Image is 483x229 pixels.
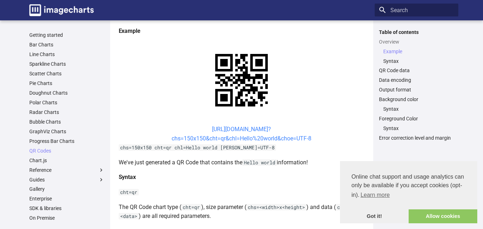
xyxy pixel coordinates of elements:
[119,203,365,221] p: The QR Code chart type ( ), size parameter ( ) and data ( ) are all required parameters.
[340,161,477,223] div: cookieconsent
[119,158,365,167] p: We've just generated a QR Code that contains the information!
[379,125,454,131] nav: Foreground Color
[379,96,454,103] a: Background color
[29,128,104,135] a: GraphViz Charts
[29,157,104,164] a: Chart.js
[29,205,104,211] a: SDK & libraries
[29,32,104,38] a: Getting started
[119,173,365,182] h4: Syntax
[375,4,458,16] input: Search
[29,195,104,202] a: Enterprise
[29,148,104,154] a: QR Codes
[29,138,104,144] a: Progress Bar Charts
[29,51,104,58] a: Line Charts
[29,186,104,192] a: Gallery
[29,4,94,16] img: logo
[409,209,477,224] a: allow cookies
[119,144,276,151] code: chs=150x150 cht=qr chl=Hello world [PERSON_NAME]=UTF-8
[242,159,277,166] code: Hello world
[29,41,104,48] a: Bar Charts
[379,39,454,45] a: Overview
[359,190,391,200] a: learn more about cookies
[340,209,409,224] a: dismiss cookie message
[29,80,104,86] a: Pie Charts
[119,189,139,195] code: cht=qr
[375,29,458,141] nav: Table of contents
[181,204,201,210] code: cht=qr
[29,119,104,125] a: Bubble Charts
[29,176,104,183] label: Guides
[351,173,466,200] span: Online chat support and usage analytics can only be available if you accept cookies (opt-in).
[383,125,454,131] a: Syntax
[246,204,306,210] code: chs=<width>x<height>
[375,29,458,35] label: Table of contents
[29,99,104,106] a: Polar Charts
[119,26,365,36] h4: Example
[379,86,454,93] a: Output format
[29,90,104,96] a: Doughnut Charts
[29,61,104,67] a: Sparkline Charts
[29,70,104,77] a: Scatter Charts
[29,167,104,173] label: Reference
[379,48,454,64] nav: Overview
[379,77,454,83] a: Data encoding
[379,115,454,122] a: Foreground Color
[379,106,454,112] nav: Background color
[172,126,311,142] a: [URL][DOMAIN_NAME]?chs=150x150&cht=qr&chl=Hello%20world&choe=UTF-8
[383,58,454,64] a: Syntax
[26,1,97,19] a: Image-Charts documentation
[379,135,454,141] a: Error correction level and margin
[29,109,104,115] a: Radar Charts
[379,67,454,74] a: QR Code data
[29,215,104,221] a: On Premise
[203,41,280,119] img: chart
[383,106,454,112] a: Syntax
[383,48,454,55] a: Example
